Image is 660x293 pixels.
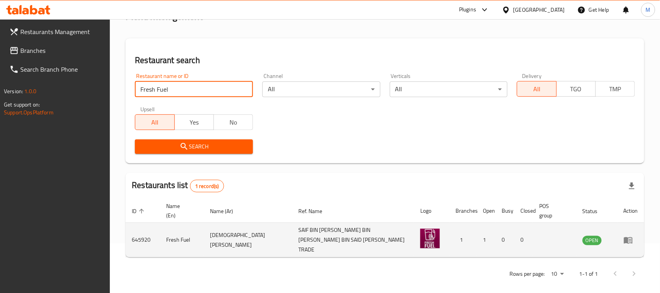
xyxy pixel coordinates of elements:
[3,22,110,41] a: Restaurants Management
[178,117,211,128] span: Yes
[126,10,203,23] h2: Menu management
[20,46,104,55] span: Branches
[517,81,556,97] button: All
[20,65,104,74] span: Search Branch Phone
[4,86,23,96] span: Version:
[135,139,253,154] button: Search
[4,107,54,118] a: Support.OpsPlatform
[140,107,155,112] label: Upsell
[646,5,651,14] span: M
[595,81,635,97] button: TMP
[599,83,632,95] span: TMP
[622,177,641,195] div: Export file
[583,206,608,216] span: Status
[166,201,194,220] span: Name (En)
[190,180,224,192] div: Total records count
[583,236,602,245] span: OPEN
[548,268,567,280] div: Rows per page:
[449,223,477,257] td: 1
[556,81,596,97] button: TGO
[262,81,380,97] div: All
[132,206,147,216] span: ID
[126,199,644,257] table: enhanced table
[459,5,476,14] div: Plugins
[510,269,545,279] p: Rows per page:
[292,223,414,257] td: SAIF BIN [PERSON_NAME] BIN [PERSON_NAME] BIN SAID [PERSON_NAME] TRADE
[132,179,224,192] h2: Restaurants list
[160,223,204,257] td: Fresh Fuel
[520,83,553,95] span: All
[3,41,110,60] a: Branches
[420,229,440,248] img: Fresh Fuel
[213,114,253,130] button: No
[190,183,224,190] span: 1 record(s)
[449,199,477,223] th: Branches
[217,117,250,128] span: No
[514,199,533,223] th: Closed
[560,83,593,95] span: TGO
[135,81,253,97] input: Search for restaurant name or ID..
[3,60,110,79] a: Search Branch Phone
[138,117,171,128] span: All
[174,114,214,130] button: Yes
[210,206,244,216] span: Name (Ar)
[495,199,514,223] th: Busy
[477,223,495,257] td: 1
[204,223,292,257] td: [DEMOGRAPHIC_DATA][PERSON_NAME]
[617,199,644,223] th: Action
[390,81,508,97] div: All
[141,142,247,152] span: Search
[513,5,565,14] div: [GEOGRAPHIC_DATA]
[539,201,567,220] span: POS group
[522,73,542,79] label: Delivery
[20,27,104,36] span: Restaurants Management
[579,269,598,279] p: 1-1 of 1
[4,99,40,110] span: Get support on:
[24,86,36,96] span: 1.0.0
[477,199,495,223] th: Open
[514,223,533,257] td: 0
[135,114,174,130] button: All
[414,199,449,223] th: Logo
[126,223,160,257] td: 645920
[495,223,514,257] td: 0
[298,206,332,216] span: Ref. Name
[135,54,635,66] h2: Restaurant search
